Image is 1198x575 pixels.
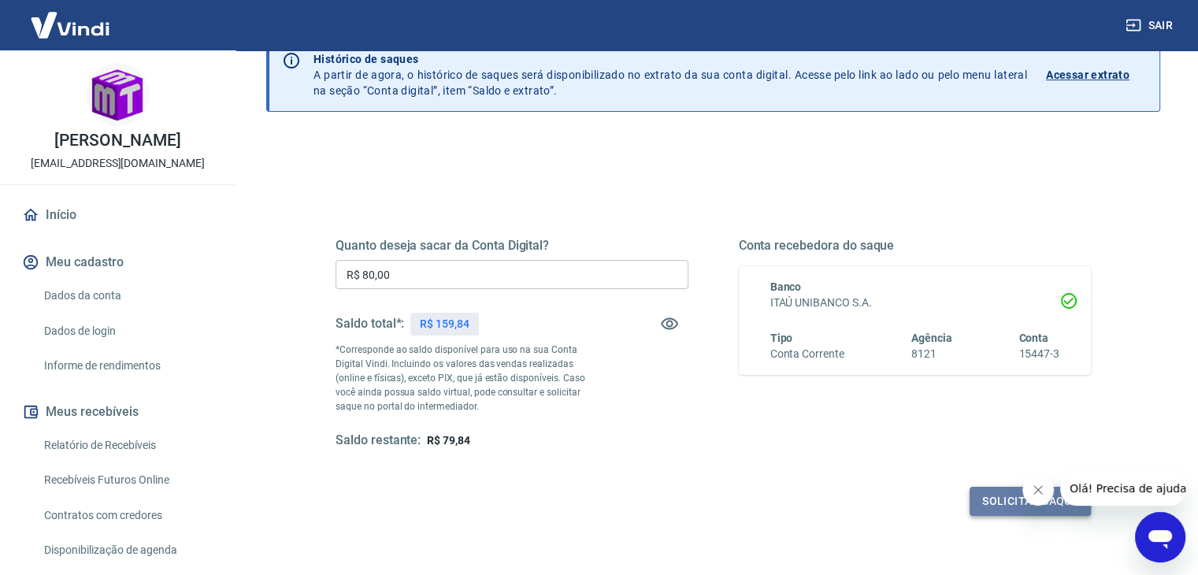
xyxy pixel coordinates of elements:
[31,155,205,172] p: [EMAIL_ADDRESS][DOMAIN_NAME]
[38,429,217,462] a: Relatório de Recebíveis
[1046,67,1129,83] p: Acessar extrato
[1046,51,1147,98] a: Acessar extrato
[54,132,180,149] p: [PERSON_NAME]
[9,11,132,24] span: Olá! Precisa de ajuda?
[336,316,404,332] h5: Saldo total*:
[770,295,1060,311] h6: ITAÚ UNIBANCO S.A.
[19,198,217,232] a: Início
[336,432,421,449] h5: Saldo restante:
[1018,346,1059,362] h6: 15447-3
[19,395,217,429] button: Meus recebíveis
[770,280,802,293] span: Banco
[427,434,470,447] span: R$ 79,84
[1060,471,1185,506] iframe: Mensagem da empresa
[38,280,217,312] a: Dados da conta
[19,245,217,280] button: Meu cadastro
[313,51,1027,98] p: A partir de agora, o histórico de saques será disponibilizado no extrato da sua conta digital. Ac...
[313,51,1027,67] p: Histórico de saques
[739,238,1092,254] h5: Conta recebedora do saque
[336,343,600,414] p: *Corresponde ao saldo disponível para uso na sua Conta Digital Vindi. Incluindo os valores das ve...
[1022,474,1054,506] iframe: Fechar mensagem
[19,1,121,49] img: Vindi
[87,63,150,126] img: 7813150b-1bb9-4af2-b32d-f9abf073ece1.jpeg
[38,350,217,382] a: Informe de rendimentos
[420,316,469,332] p: R$ 159,84
[38,315,217,347] a: Dados de login
[911,332,952,344] span: Agência
[770,346,844,362] h6: Conta Corrente
[970,487,1091,516] button: Solicitar saque
[911,346,952,362] h6: 8121
[38,464,217,496] a: Recebíveis Futuros Online
[770,332,793,344] span: Tipo
[38,534,217,566] a: Disponibilização de agenda
[38,499,217,532] a: Contratos com credores
[1018,332,1048,344] span: Conta
[1122,11,1179,40] button: Sair
[1135,512,1185,562] iframe: Botão para abrir a janela de mensagens
[336,238,688,254] h5: Quanto deseja sacar da Conta Digital?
